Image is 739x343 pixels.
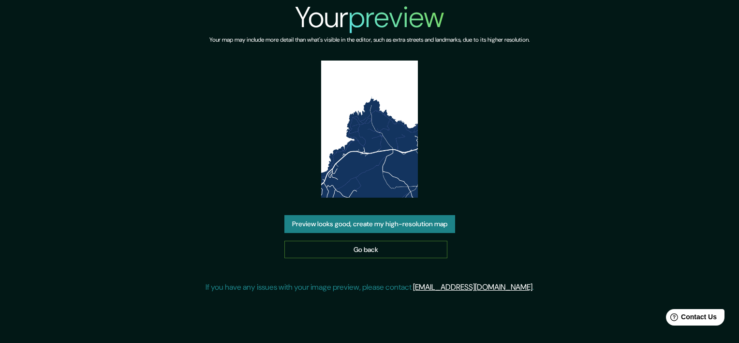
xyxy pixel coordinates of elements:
iframe: Help widget launcher [653,305,728,332]
img: created-map-preview [321,61,418,198]
a: [EMAIL_ADDRESS][DOMAIN_NAME] [413,282,532,292]
button: Preview looks good, create my high-resolution map [284,215,455,233]
p: If you have any issues with your image preview, please contact . [206,281,534,293]
h6: Your map may include more detail than what's visible in the editor, such as extra streets and lan... [209,35,530,45]
a: Go back [284,241,447,259]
